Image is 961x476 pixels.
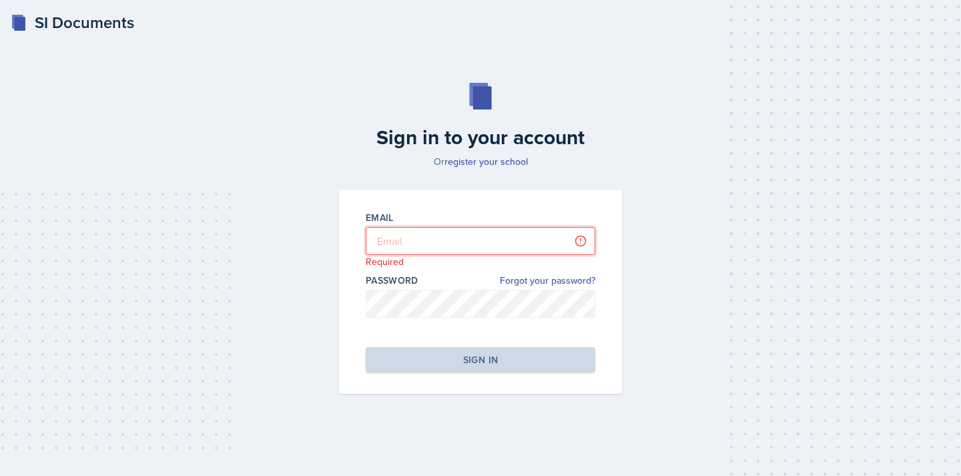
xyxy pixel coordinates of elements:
label: Email [366,211,394,224]
h2: Sign in to your account [331,126,630,150]
p: Required [366,255,595,268]
a: register your school [444,155,528,168]
a: Forgot your password? [500,274,595,288]
input: Email [366,227,595,255]
div: Sign in [463,353,498,367]
p: Or [331,155,630,168]
a: SI Documents [11,11,134,35]
button: Sign in [366,347,595,373]
label: Password [366,274,418,287]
